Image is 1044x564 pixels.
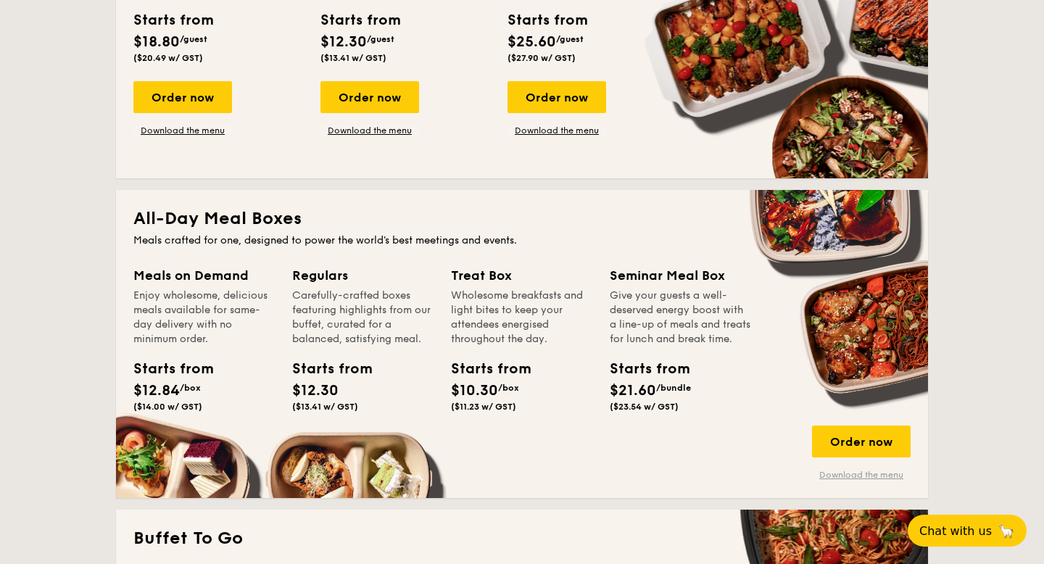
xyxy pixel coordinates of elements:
[133,53,203,63] span: ($20.49 w/ GST)
[292,382,339,399] span: $12.30
[656,383,691,393] span: /bundle
[133,233,911,248] div: Meals crafted for one, designed to power the world's best meetings and events.
[133,265,275,286] div: Meals on Demand
[133,81,232,113] div: Order now
[320,9,399,31] div: Starts from
[367,34,394,44] span: /guest
[451,358,516,380] div: Starts from
[133,402,202,412] span: ($14.00 w/ GST)
[133,527,911,550] h2: Buffet To Go
[998,523,1015,539] span: 🦙
[919,524,992,538] span: Chat with us
[133,125,232,136] a: Download the menu
[610,402,679,412] span: ($23.54 w/ GST)
[610,265,751,286] div: Seminar Meal Box
[320,125,419,136] a: Download the menu
[133,289,275,347] div: Enjoy wholesome, delicious meals available for same-day delivery with no minimum order.
[507,9,587,31] div: Starts from
[451,265,592,286] div: Treat Box
[133,33,180,51] span: $18.80
[133,382,180,399] span: $12.84
[507,81,606,113] div: Order now
[610,382,656,399] span: $21.60
[498,383,519,393] span: /box
[320,33,367,51] span: $12.30
[133,358,199,380] div: Starts from
[610,289,751,347] div: Give your guests a well-deserved energy boost with a line-up of meals and treats for lunch and br...
[451,382,498,399] span: $10.30
[451,402,516,412] span: ($11.23 w/ GST)
[507,53,576,63] span: ($27.90 w/ GST)
[556,34,584,44] span: /guest
[812,469,911,481] a: Download the menu
[320,81,419,113] div: Order now
[292,358,357,380] div: Starts from
[133,9,212,31] div: Starts from
[507,125,606,136] a: Download the menu
[180,34,207,44] span: /guest
[507,33,556,51] span: $25.60
[180,383,201,393] span: /box
[292,402,358,412] span: ($13.41 w/ GST)
[292,265,434,286] div: Regulars
[812,426,911,457] div: Order now
[292,289,434,347] div: Carefully-crafted boxes featuring highlights from our buffet, curated for a balanced, satisfying ...
[908,515,1027,547] button: Chat with us🦙
[451,289,592,347] div: Wholesome breakfasts and light bites to keep your attendees energised throughout the day.
[320,53,386,63] span: ($13.41 w/ GST)
[133,207,911,231] h2: All-Day Meal Boxes
[610,358,675,380] div: Starts from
